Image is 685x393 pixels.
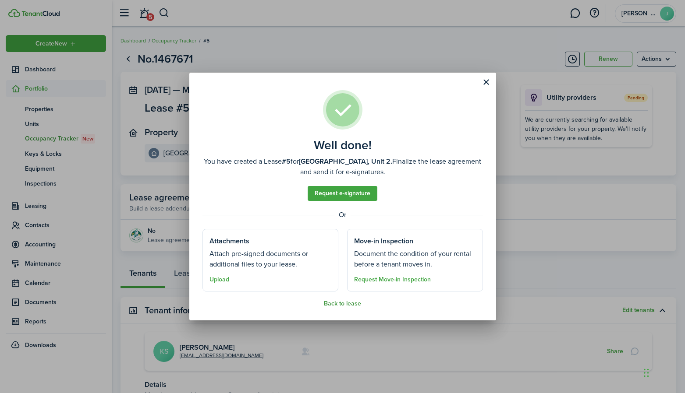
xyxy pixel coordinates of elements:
button: Request Move-in Inspection [354,276,431,283]
b: #5 [282,156,291,166]
well-done-section-title: Attachments [209,236,249,246]
a: Request e-signature [308,186,377,201]
well-done-section-description: Document the condition of your rental before a tenant moves in. [354,249,476,270]
b: [GEOGRAPHIC_DATA], Unit 2. [299,156,392,166]
well-done-separator: Or [202,210,483,220]
well-done-section-title: Move-in Inspection [354,236,413,246]
button: Upload [209,276,229,283]
button: Close modal [479,75,494,90]
well-done-section-description: Attach pre-signed documents or additional files to your lease. [209,249,331,270]
button: Back to lease [324,300,361,307]
well-done-description: You have created a Lease for Finalize the lease agreement and send it for e-signatures. [202,156,483,177]
well-done-title: Well done! [314,138,372,152]
iframe: Chat Widget [641,351,685,393]
div: Drag [644,360,649,386]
